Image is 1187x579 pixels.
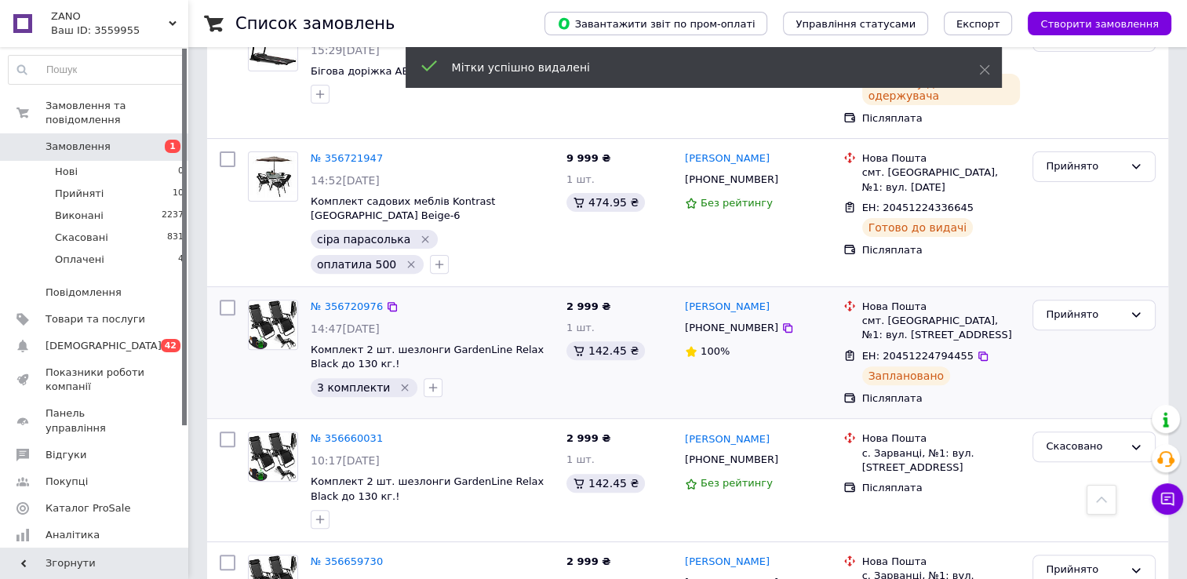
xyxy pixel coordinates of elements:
[566,322,595,333] span: 1 шт.
[249,432,297,481] img: Фото товару
[178,253,184,267] span: 4
[311,65,508,77] a: Бігова доріжка ABARQS BZ-402 Black
[249,300,297,349] img: Фото товару
[566,555,610,567] span: 2 999 ₴
[311,432,383,444] a: № 356660031
[311,300,383,312] a: № 356720976
[399,381,411,394] svg: Видалити мітку
[862,350,974,362] span: ЕН: 20451224794455
[1028,12,1171,35] button: Створити замовлення
[317,381,390,394] span: 3 комплекти
[701,197,773,209] span: Без рейтингу
[862,151,1021,166] div: Нова Пошта
[557,16,755,31] span: Завантажити звіт по пром-оплаті
[173,187,184,201] span: 10
[46,501,130,515] span: Каталог ProSale
[685,151,770,166] a: [PERSON_NAME]
[46,140,111,154] span: Замовлення
[311,555,383,567] a: № 356659730
[862,446,1021,475] div: с. Зарванці, №1: вул. [STREET_ADDRESS]
[1046,158,1123,175] div: Прийнято
[685,432,770,447] a: [PERSON_NAME]
[317,233,410,246] span: сіра парасолька
[566,474,645,493] div: 142.45 ₴
[55,231,108,245] span: Скасовані
[862,218,974,237] div: Готово до видачі
[862,481,1021,495] div: Післяплата
[862,555,1021,569] div: Нова Пошта
[682,169,781,190] div: [PHONE_NUMBER]
[9,56,184,84] input: Пошук
[452,60,940,75] div: Мітки успішно видалені
[682,318,781,338] div: [PHONE_NUMBER]
[248,151,298,202] a: Фото товару
[311,195,495,222] a: Комплект садових меблів Kontrast [GEOGRAPHIC_DATA] Beige-6
[161,339,180,352] span: 42
[783,12,928,35] button: Управління статусами
[311,44,380,56] span: 15:29[DATE]
[55,253,104,267] span: Оплачені
[165,140,180,153] span: 1
[55,187,104,201] span: Прийняті
[249,156,297,198] img: Фото товару
[311,344,544,370] a: Комплект 2 шт. шезлонги GardenLine Relax Black до 130 кг.!
[162,209,184,223] span: 2237
[317,258,396,271] span: оплатила 500
[178,165,184,179] span: 0
[46,312,145,326] span: Товари та послуги
[46,366,145,394] span: Показники роботи компанії
[862,202,974,213] span: ЕН: 20451224336645
[311,174,380,187] span: 14:52[DATE]
[235,14,395,33] h1: Список замовлень
[685,300,770,315] a: [PERSON_NAME]
[46,448,86,462] span: Відгуки
[51,9,169,24] span: ZANO
[862,300,1021,314] div: Нова Пошта
[544,12,767,35] button: Завантажити звіт по пром-оплаті
[46,339,162,353] span: [DEMOGRAPHIC_DATA]
[1152,483,1183,515] button: Чат з покупцем
[1046,439,1123,455] div: Скасовано
[248,432,298,482] a: Фото товару
[701,477,773,489] span: Без рейтингу
[682,450,781,470] div: [PHONE_NUMBER]
[167,231,184,245] span: 831
[311,475,544,502] span: Комплект 2 шт. шезлонги GardenLine Relax Black до 130 кг.!
[1040,18,1159,30] span: Створити замовлення
[405,258,417,271] svg: Видалити мітку
[46,99,188,127] span: Замовлення та повідомлення
[46,475,88,489] span: Покупці
[311,454,380,467] span: 10:17[DATE]
[1046,307,1123,323] div: Прийнято
[685,555,770,570] a: [PERSON_NAME]
[862,166,1021,194] div: смт. [GEOGRAPHIC_DATA], №1: вул. [DATE]
[566,193,645,212] div: 474.95 ₴
[311,322,380,335] span: 14:47[DATE]
[862,111,1021,126] div: Післяплата
[566,173,595,185] span: 1 шт.
[46,406,145,435] span: Панель управління
[248,300,298,350] a: Фото товару
[566,453,595,465] span: 1 шт.
[944,12,1013,35] button: Експорт
[862,366,951,385] div: Заплановано
[1046,562,1123,578] div: Прийнято
[862,432,1021,446] div: Нова Пошта
[566,432,610,444] span: 2 999 ₴
[862,314,1021,342] div: смт. [GEOGRAPHIC_DATA], №1: вул. [STREET_ADDRESS]
[566,341,645,360] div: 142.45 ₴
[46,528,100,542] span: Аналітика
[55,209,104,223] span: Виконані
[46,286,122,300] span: Повідомлення
[311,152,383,164] a: № 356721947
[566,300,610,312] span: 2 999 ₴
[1012,17,1171,29] a: Створити замовлення
[419,233,431,246] svg: Видалити мітку
[862,391,1021,406] div: Післяплата
[566,152,610,164] span: 9 999 ₴
[862,243,1021,257] div: Післяплата
[51,24,188,38] div: Ваш ID: 3559955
